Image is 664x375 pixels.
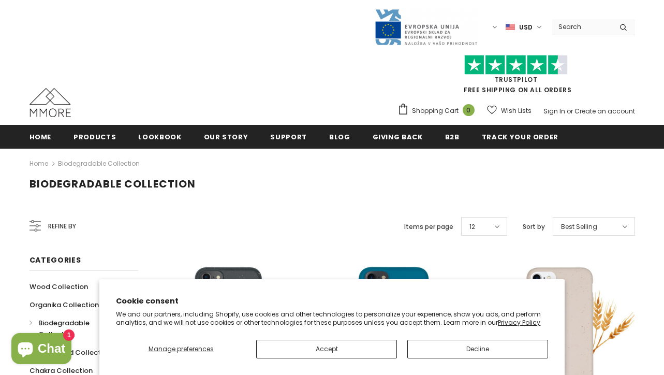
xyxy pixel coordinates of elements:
[552,19,612,34] input: Search Site
[256,340,397,358] button: Accept
[73,132,116,142] span: Products
[463,104,475,116] span: 0
[116,310,548,326] p: We and our partners, including Shopify, use cookies and other technologies to personalize your ex...
[138,132,181,142] span: Lookbook
[523,222,545,232] label: Sort by
[561,222,597,232] span: Best Selling
[407,340,548,358] button: Decline
[29,314,127,343] a: Biodegradable Collection
[397,60,635,94] span: FREE SHIPPING ON ALL ORDERS
[48,221,76,232] span: Refine by
[543,107,565,116] a: Sign In
[116,340,246,358] button: Manage preferences
[397,103,480,119] a: Shopping Cart 0
[574,107,635,116] a: Create an account
[29,88,71,117] img: MMORE Cases
[29,255,81,265] span: Categories
[29,132,52,142] span: Home
[374,8,478,46] img: Javni Razpis
[73,125,116,148] a: Products
[487,102,532,120] a: Wish Lists
[329,132,350,142] span: Blog
[138,125,181,148] a: Lookbook
[404,222,453,232] label: Items per page
[204,125,248,148] a: Our Story
[29,278,88,296] a: Wood Collection
[29,125,52,148] a: Home
[373,125,423,148] a: Giving back
[29,282,88,292] span: Wood Collection
[329,125,350,148] a: Blog
[464,55,568,75] img: Trust Pilot Stars
[498,318,540,327] a: Privacy Policy
[374,22,478,31] a: Javni Razpis
[501,106,532,116] span: Wish Lists
[412,106,459,116] span: Shopping Cart
[8,333,75,367] inbox-online-store-chat: Shopify online store chat
[482,125,558,148] a: Track your order
[149,344,214,353] span: Manage preferences
[29,157,48,170] a: Home
[270,125,307,148] a: support
[29,296,99,314] a: Organika Collection
[506,23,515,32] img: USD
[116,296,548,307] h2: Cookie consent
[495,75,538,84] a: Trustpilot
[482,132,558,142] span: Track your order
[445,132,460,142] span: B2B
[270,132,307,142] span: support
[29,177,196,191] span: Biodegradable Collection
[29,300,99,310] span: Organika Collection
[58,159,140,168] a: Biodegradable Collection
[445,125,460,148] a: B2B
[204,132,248,142] span: Our Story
[519,22,533,33] span: USD
[567,107,573,116] span: or
[469,222,475,232] span: 12
[373,132,423,142] span: Giving back
[38,318,90,339] span: Biodegradable Collection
